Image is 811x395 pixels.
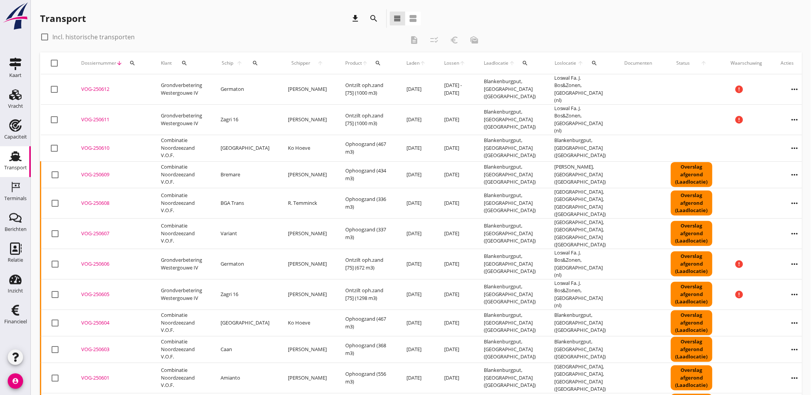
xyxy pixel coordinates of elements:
[545,218,615,249] td: [GEOGRAPHIC_DATA], [GEOGRAPHIC_DATA], [GEOGRAPHIC_DATA] ([GEOGRAPHIC_DATA])
[475,218,545,249] td: Blankenburgput, [GEOGRAPHIC_DATA] ([GEOGRAPHIC_DATA])
[409,14,418,23] i: view_agenda
[314,60,327,66] i: arrow_upward
[336,161,397,188] td: Ophoogzand (434 m3)
[351,14,360,23] i: download
[484,60,509,67] span: Laadlocatie
[8,288,23,293] div: Inzicht
[336,135,397,161] td: Ophoogzand (467 m3)
[435,188,475,218] td: [DATE]
[152,161,211,188] td: Combinatie Noordzeezand V.O.F.
[81,291,142,298] div: VOG-250605
[81,85,142,93] div: VOG-250612
[435,218,475,249] td: [DATE]
[671,221,712,246] div: Overslag afgerond (Laadlocatie)
[129,60,135,66] i: search
[420,60,426,66] i: arrow_upward
[784,192,806,214] i: more_horiz
[784,137,806,159] i: more_horiz
[397,188,435,218] td: [DATE]
[397,104,435,135] td: [DATE]
[52,33,135,41] label: Incl. historische transporten
[671,310,712,335] div: Overslag afgerond (Laadlocatie)
[279,249,336,279] td: [PERSON_NAME]
[397,135,435,161] td: [DATE]
[784,164,806,186] i: more_horiz
[81,144,142,152] div: VOG-250610
[152,104,211,135] td: Grondverbetering Westergouwe IV
[435,336,475,363] td: [DATE]
[781,60,809,67] div: Acties
[735,259,744,269] i: error
[370,14,379,23] i: search
[784,312,806,334] i: more_horiz
[81,374,142,382] div: VOG-250601
[152,279,211,310] td: Grondverbetering Westergouwe IV
[671,60,696,67] span: Status
[40,12,86,25] div: Transport
[784,79,806,100] i: more_horiz
[81,60,116,67] span: Dossiernummer
[475,104,545,135] td: Blankenburgput, [GEOGRAPHIC_DATA] ([GEOGRAPHIC_DATA])
[784,339,806,360] i: more_horiz
[152,363,211,393] td: Combinatie Noordzeezand V.O.F.
[2,2,29,30] img: logo-small.a267ee39.svg
[211,218,279,249] td: Variant
[397,336,435,363] td: [DATE]
[81,260,142,268] div: VOG-250606
[545,310,615,336] td: Blankenburgput, [GEOGRAPHIC_DATA] ([GEOGRAPHIC_DATA])
[784,367,806,389] i: more_horiz
[161,54,202,72] div: Klant
[4,196,27,201] div: Terminals
[475,249,545,279] td: Blankenburgput, [GEOGRAPHIC_DATA] ([GEOGRAPHIC_DATA])
[252,60,258,66] i: search
[406,60,420,67] span: Laden
[735,85,744,94] i: error
[435,310,475,336] td: [DATE]
[671,191,712,216] div: Overslag afgerond (Laadlocatie)
[336,104,397,135] td: Ontzilt oph.zand [75] (1000 m3)
[336,279,397,310] td: Ontzilt oph.zand [75] (1298 m3)
[152,218,211,249] td: Combinatie Noordzeezand V.O.F.
[475,161,545,188] td: Blankenburgput, [GEOGRAPHIC_DATA] ([GEOGRAPHIC_DATA])
[397,363,435,393] td: [DATE]
[784,253,806,275] i: more_horiz
[336,188,397,218] td: Ophoogzand (336 m3)
[211,249,279,279] td: Germaton
[545,249,615,279] td: Loswal Fa. J. Bos&Zonen, [GEOGRAPHIC_DATA] (nl)
[435,161,475,188] td: [DATE]
[397,310,435,336] td: [DATE]
[211,363,279,393] td: Amianto
[345,60,362,67] span: Product
[435,363,475,393] td: [DATE]
[475,310,545,336] td: Blankenburgput, [GEOGRAPHIC_DATA] ([GEOGRAPHIC_DATA])
[545,161,615,188] td: [PERSON_NAME], [GEOGRAPHIC_DATA] ([GEOGRAPHIC_DATA])
[211,135,279,161] td: [GEOGRAPHIC_DATA]
[81,319,142,327] div: VOG-250604
[393,14,402,23] i: view_headline
[211,336,279,363] td: Caan
[288,60,314,67] span: Schipper
[696,60,713,66] i: arrow_upward
[522,60,528,66] i: search
[545,74,615,105] td: Loswal Fa. J. Bos&Zonen, [GEOGRAPHIC_DATA] (nl)
[279,310,336,336] td: Ko Hoeve
[375,60,381,66] i: search
[211,188,279,218] td: BGA Trans
[336,74,397,105] td: Ontzilt oph.zand [75] (1000 m3)
[9,73,22,78] div: Kaart
[735,115,744,124] i: error
[4,134,27,139] div: Capaciteit
[475,279,545,310] td: Blankenburgput, [GEOGRAPHIC_DATA] ([GEOGRAPHIC_DATA])
[81,230,142,238] div: VOG-250607
[784,109,806,131] i: more_horiz
[397,218,435,249] td: [DATE]
[397,161,435,188] td: [DATE]
[279,363,336,393] td: [PERSON_NAME]
[435,104,475,135] td: [DATE]
[279,218,336,249] td: [PERSON_NAME]
[475,74,545,105] td: Blankenburgput, [GEOGRAPHIC_DATA] ([GEOGRAPHIC_DATA])
[509,60,515,66] i: arrow_upward
[211,310,279,336] td: [GEOGRAPHIC_DATA]
[81,199,142,207] div: VOG-250608
[592,60,598,66] i: search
